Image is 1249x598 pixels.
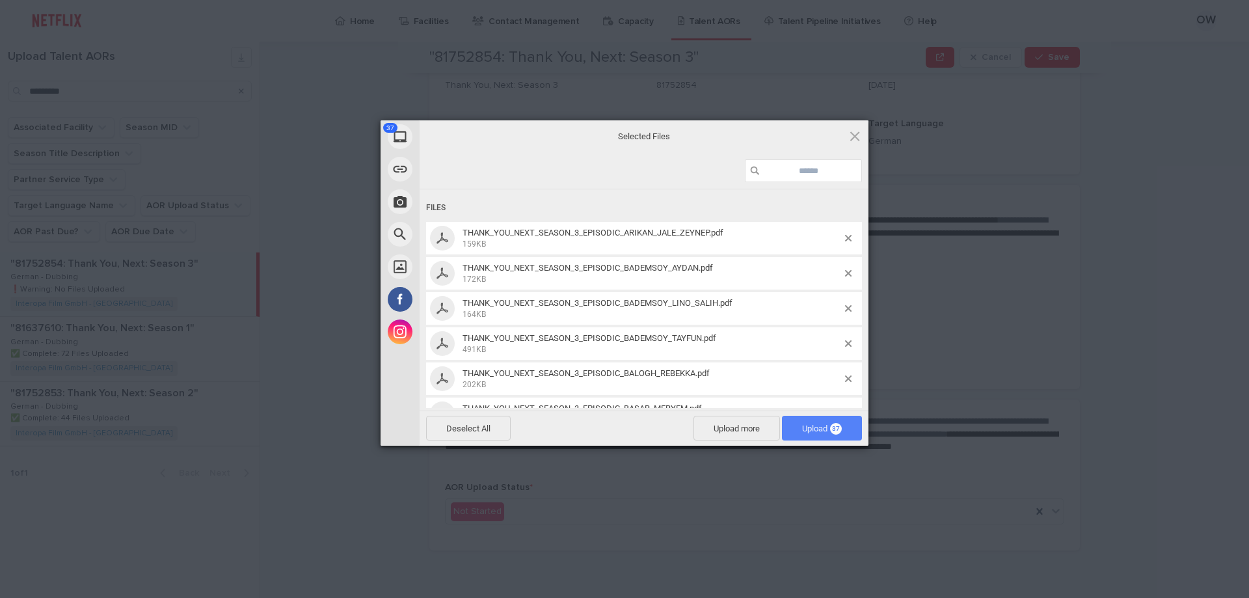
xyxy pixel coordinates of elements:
span: Upload [782,416,862,441]
span: Upload [802,424,842,433]
div: Link (URL) [381,153,537,185]
div: Files [426,196,862,220]
span: THANK_YOU_NEXT_SEASON_3_EPISODIC_BADEMSOY_AYDAN.pdf [459,263,845,284]
span: 491KB [463,345,486,354]
span: Deselect All [426,416,511,441]
span: THANK_YOU_NEXT_SEASON_3_EPISODIC_ARIKAN_JALE_ZEYNEP.pdf [459,228,845,249]
span: Upload more [693,416,780,441]
span: 37 [830,423,842,435]
span: THANK_YOU_NEXT_SEASON_3_EPISODIC_ARIKAN_JALE_ZEYNEP.pdf [463,228,723,238]
div: Facebook [381,283,537,316]
span: Selected Files [514,130,774,142]
span: Click here or hit ESC to close picker [848,129,862,143]
span: 37 [383,123,397,133]
span: THANK_YOU_NEXT_SEASON_3_EPISODIC_BADEMSOY_TAYFUN.pdf [463,333,716,343]
div: Instagram [381,316,537,348]
span: THANK_YOU_NEXT_SEASON_3_EPISODIC_BADEMSOY_TAYFUN.pdf [459,333,845,355]
span: THANK_YOU_NEXT_SEASON_3_EPISODIC_BADEMSOY_LINO_SALIH.pdf [463,298,732,308]
div: Unsplash [381,251,537,283]
span: 159KB [463,239,486,249]
span: THANK_YOU_NEXT_SEASON_3_EPISODIC_BASAR_MERYEM.pdf [459,403,845,425]
span: 164KB [463,310,486,319]
span: THANK_YOU_NEXT_SEASON_3_EPISODIC_BALOGH_REBEKKA.pdf [459,368,845,390]
span: THANK_YOU_NEXT_SEASON_3_EPISODIC_BADEMSOY_AYDAN.pdf [463,263,713,273]
span: 172KB [463,275,486,284]
span: 202KB [463,380,486,389]
span: THANK_YOU_NEXT_SEASON_3_EPISODIC_BALOGH_REBEKKA.pdf [463,368,710,378]
div: Web Search [381,218,537,251]
span: THANK_YOU_NEXT_SEASON_3_EPISODIC_BASAR_MERYEM.pdf [463,403,702,413]
span: THANK_YOU_NEXT_SEASON_3_EPISODIC_BADEMSOY_LINO_SALIH.pdf [459,298,845,319]
div: Take Photo [381,185,537,218]
div: My Device [381,120,537,153]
